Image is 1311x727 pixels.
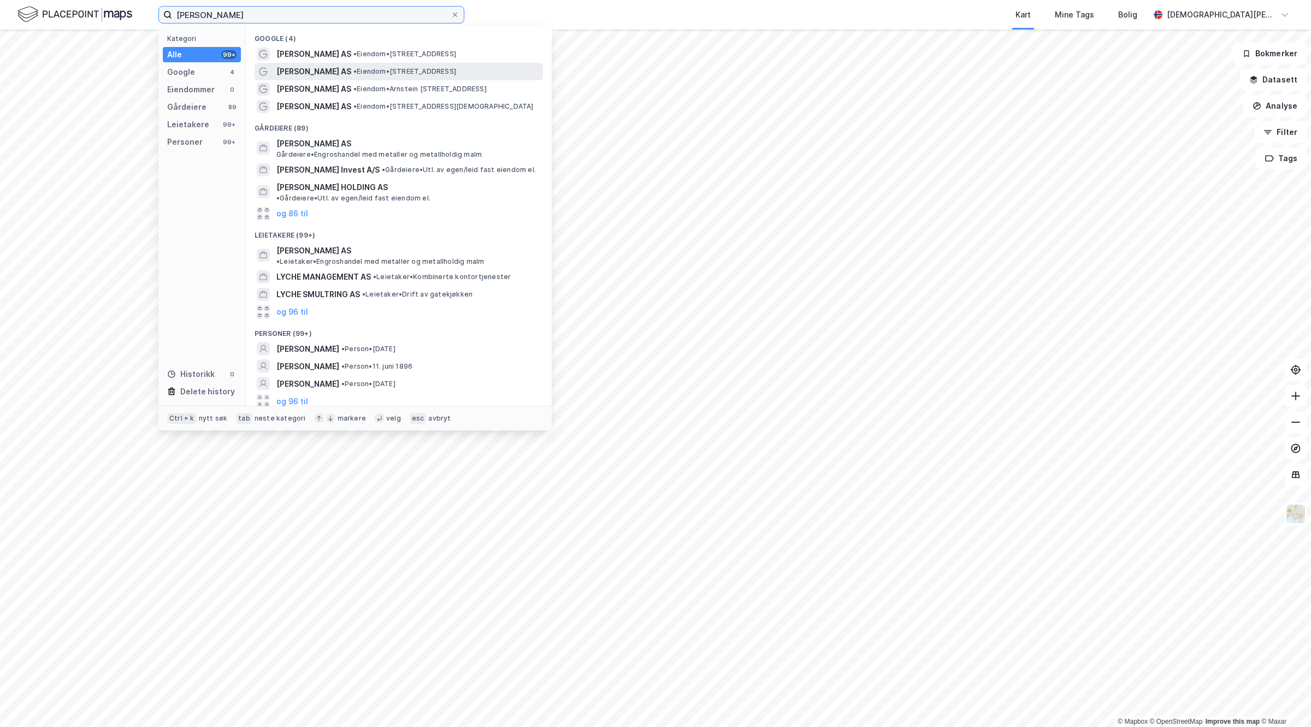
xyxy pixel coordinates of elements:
[341,362,412,371] span: Person • 11. juni 1896
[341,362,345,370] span: •
[362,290,473,299] span: Leietaker • Drift av gatekjøkken
[246,222,552,242] div: Leietakere (99+)
[167,135,203,149] div: Personer
[276,82,351,96] span: [PERSON_NAME] AS
[276,194,280,202] span: •
[276,270,371,283] span: LYCHE MANAGEMENT AS
[341,345,395,353] span: Person • [DATE]
[276,394,308,407] button: og 96 til
[276,207,308,220] button: og 86 til
[353,67,357,75] span: •
[276,65,351,78] span: [PERSON_NAME] AS
[353,67,456,76] span: Eiendom • [STREET_ADDRESS]
[246,26,552,45] div: Google (4)
[276,48,351,61] span: [PERSON_NAME] AS
[353,85,487,93] span: Eiendom • Arnstein [STREET_ADDRESS]
[353,85,357,93] span: •
[1256,675,1311,727] iframe: Chat Widget
[1254,121,1307,143] button: Filter
[276,257,484,266] span: Leietaker • Engroshandel med metaller og metallholdig malm
[228,68,237,76] div: 4
[167,48,182,61] div: Alle
[276,377,339,391] span: [PERSON_NAME]
[199,414,228,423] div: nytt søk
[276,181,388,194] span: [PERSON_NAME] HOLDING AS
[276,244,351,257] span: [PERSON_NAME] AS
[1118,718,1148,725] a: Mapbox
[276,150,482,159] span: Gårdeiere • Engroshandel med metaller og metallholdig malm
[255,414,306,423] div: neste kategori
[276,257,280,265] span: •
[276,194,430,203] span: Gårdeiere • Utl. av egen/leid fast eiendom el.
[221,50,237,59] div: 99+
[1206,718,1260,725] a: Improve this map
[17,5,132,24] img: logo.f888ab2527a4732fd821a326f86c7f29.svg
[353,102,534,111] span: Eiendom • [STREET_ADDRESS][DEMOGRAPHIC_DATA]
[353,50,357,58] span: •
[276,305,308,318] button: og 96 til
[1285,504,1306,524] img: Z
[382,166,385,174] span: •
[386,414,401,423] div: velg
[341,345,345,353] span: •
[338,414,366,423] div: markere
[246,115,552,135] div: Gårdeiere (89)
[1256,147,1307,169] button: Tags
[1015,8,1031,21] div: Kart
[276,342,339,356] span: [PERSON_NAME]
[167,83,215,96] div: Eiendommer
[236,413,252,424] div: tab
[228,103,237,111] div: 89
[362,290,365,298] span: •
[246,321,552,340] div: Personer (99+)
[167,368,215,381] div: Historikk
[276,100,351,113] span: [PERSON_NAME] AS
[1167,8,1276,21] div: [DEMOGRAPHIC_DATA][PERSON_NAME]
[167,413,197,424] div: Ctrl + k
[221,138,237,146] div: 99+
[167,118,209,131] div: Leietakere
[276,137,539,150] span: [PERSON_NAME] AS
[373,273,376,281] span: •
[1243,95,1307,117] button: Analyse
[221,120,237,129] div: 99+
[1240,69,1307,91] button: Datasett
[341,380,345,388] span: •
[276,163,380,176] span: [PERSON_NAME] Invest A/S
[1150,718,1203,725] a: OpenStreetMap
[382,166,536,174] span: Gårdeiere • Utl. av egen/leid fast eiendom el.
[276,360,339,373] span: [PERSON_NAME]
[341,380,395,388] span: Person • [DATE]
[228,85,237,94] div: 0
[276,288,360,301] span: LYCHE SMULTRING AS
[167,34,241,43] div: Kategori
[167,66,195,79] div: Google
[228,370,237,379] div: 0
[180,385,235,398] div: Delete history
[428,414,451,423] div: avbryt
[172,7,451,23] input: Søk på adresse, matrikkel, gårdeiere, leietakere eller personer
[1233,43,1307,64] button: Bokmerker
[1055,8,1094,21] div: Mine Tags
[353,50,456,58] span: Eiendom • [STREET_ADDRESS]
[167,101,206,114] div: Gårdeiere
[373,273,511,281] span: Leietaker • Kombinerte kontortjenester
[410,413,427,424] div: esc
[1118,8,1137,21] div: Bolig
[353,102,357,110] span: •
